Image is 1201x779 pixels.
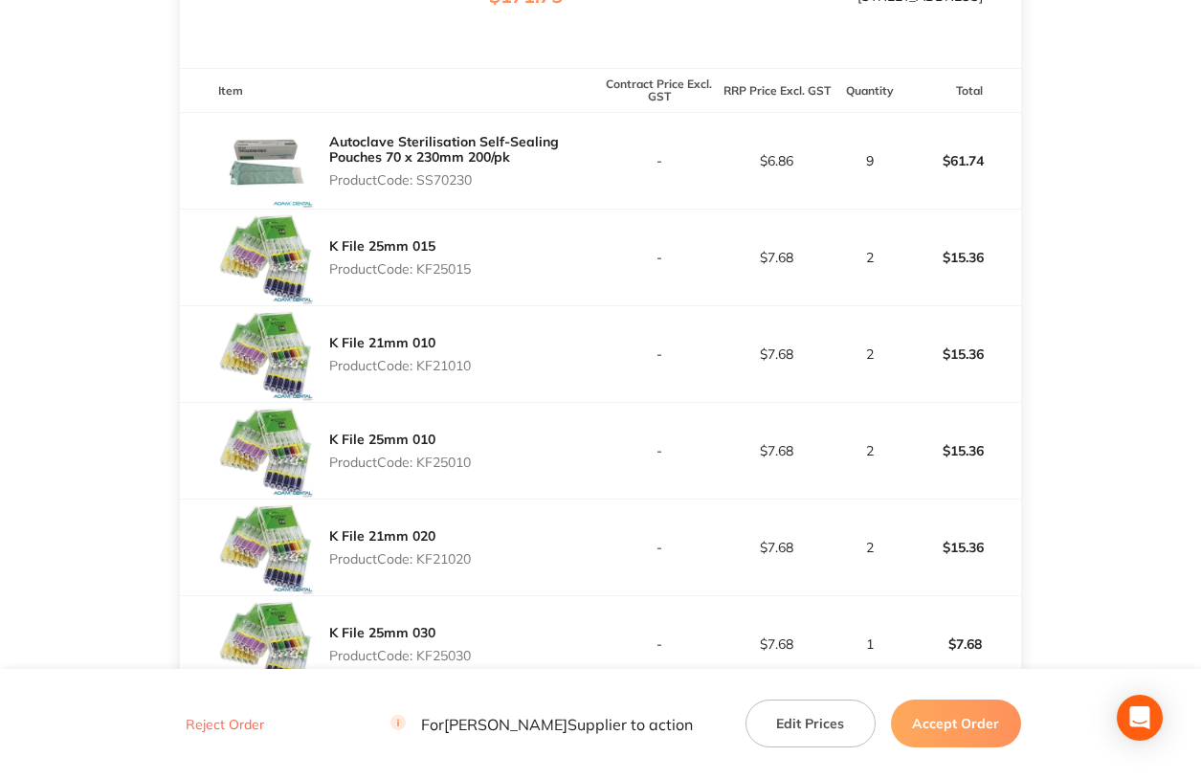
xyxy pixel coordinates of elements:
button: Edit Prices [745,700,876,747]
p: $7.68 [719,250,834,265]
th: Quantity [835,68,902,113]
p: Product Code: KF21010 [329,358,471,373]
img: ZmRoamJndQ [218,210,314,305]
p: $61.74 [904,138,1020,184]
p: $7.68 [719,636,834,652]
p: $15.36 [904,331,1020,377]
p: 9 [836,153,901,168]
p: - [602,346,718,362]
th: Contract Price Excl. GST [601,68,719,113]
img: cmt4bmd5cQ [218,596,314,692]
th: Total [903,68,1021,113]
p: $7.68 [719,443,834,458]
p: $7.68 [719,540,834,555]
th: RRP Price Excl. GST [718,68,835,113]
p: - [602,153,718,168]
img: NnI4Ym51bg [218,500,314,595]
p: Product Code: KF21020 [329,551,471,567]
p: For [PERSON_NAME] Supplier to action [390,715,693,733]
p: - [602,540,718,555]
button: Accept Order [891,700,1021,747]
p: - [602,636,718,652]
img: NWVvZXNtYw [218,403,314,499]
a: K File 25mm 015 [329,237,435,255]
p: Product Code: SS70230 [329,172,600,188]
a: K File 21mm 020 [329,527,435,545]
p: $15.36 [904,524,1020,570]
a: K File 21mm 010 [329,334,435,351]
p: Product Code: KF25010 [329,455,471,470]
p: - [602,250,718,265]
img: ZXA5MjZ6Mw [218,306,314,402]
img: dGF0eDJlYQ [218,113,314,209]
p: 2 [836,346,901,362]
th: Item [180,68,600,113]
a: Autoclave Sterilisation Self-Sealing Pouches 70 x 230mm 200/pk [329,133,559,166]
p: Product Code: KF25030 [329,648,471,663]
a: K File 25mm 010 [329,431,435,448]
p: $7.68 [904,621,1020,667]
a: K File 25mm 030 [329,624,435,641]
p: $15.36 [904,428,1020,474]
p: - [602,443,718,458]
p: 2 [836,443,901,458]
p: 1 [836,636,901,652]
p: $15.36 [904,234,1020,280]
p: $6.86 [719,153,834,168]
p: 2 [836,250,901,265]
button: Reject Order [180,716,270,733]
p: $7.68 [719,346,834,362]
div: Open Intercom Messenger [1117,695,1163,741]
p: Product Code: KF25015 [329,261,471,277]
p: 2 [836,540,901,555]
